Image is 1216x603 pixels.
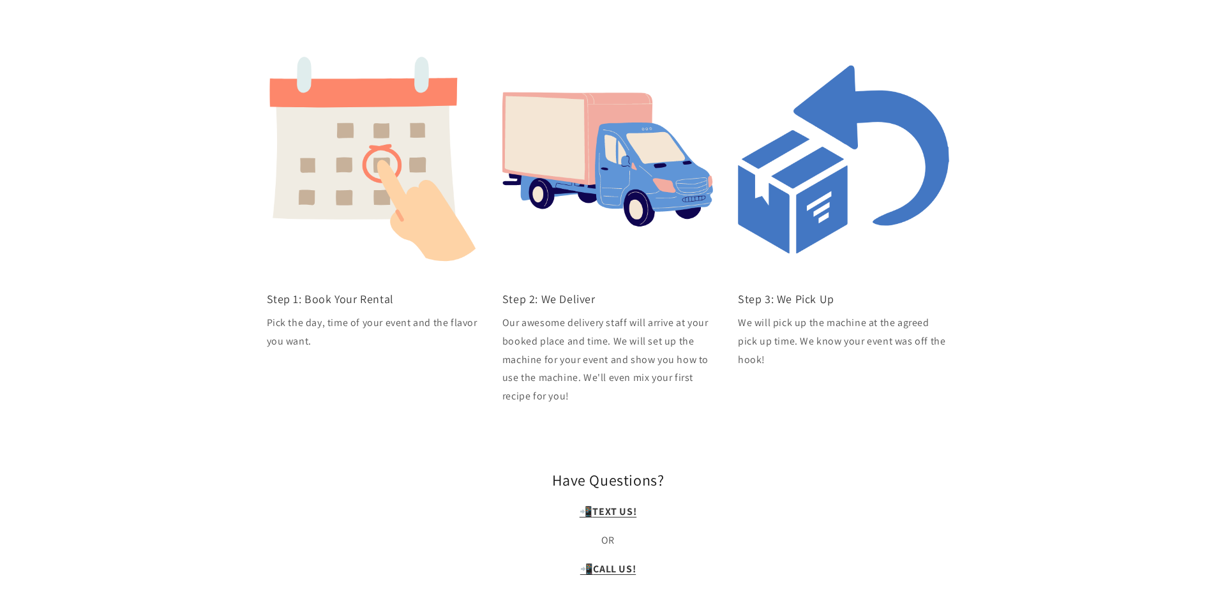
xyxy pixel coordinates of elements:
[29,55,191,86] p: Please confirm you would like to request the following product
[29,179,181,191] p: Pick Your 1st Premium Flavor
[580,562,636,576] a: 📲CALL US!
[45,123,73,133] span: [DATE]
[267,290,394,308] a: Step 1: Book Your Rental
[593,562,636,576] strong: CALL US!
[580,505,636,518] a: 📲TEXT US!
[154,105,191,121] span: $325.00
[45,105,127,123] span: Foxtail Package
[29,147,191,169] div: Additional information
[502,314,714,406] p: Our awesome delivery staff will arrive at your booked place and time. We will set up the machine ...
[267,314,478,351] p: Pick the day, time of your event and the flavor you want.
[502,290,596,308] a: Step 2: We Deliver
[359,470,857,490] h2: Have Questions?
[29,29,191,42] h3: Book a product
[29,242,181,254] p: Pick Your 2nd Premium Flavor
[738,290,834,308] a: Step 3: We Pick Up
[122,320,148,331] span: Price:
[154,320,191,331] span: $325.00
[359,532,857,550] p: OR
[592,505,636,518] strong: TEXT US!
[29,342,191,368] button: Book Now
[738,314,949,369] p: We will pick up the machine at the agreed pick up time. We know your event was off the hook!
